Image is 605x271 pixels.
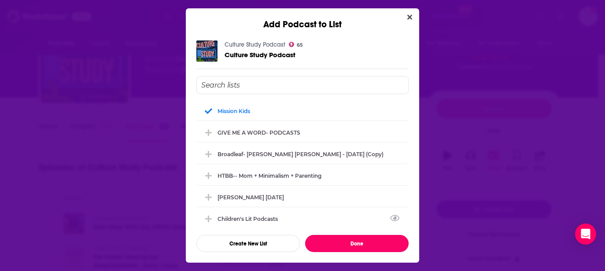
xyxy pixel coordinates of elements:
[225,41,285,48] a: Culture Study Podcast
[196,76,409,252] div: Add Podcast To List
[196,76,409,94] input: Search lists
[218,108,250,114] div: Mission Kids
[196,144,409,164] div: Broadleaf- Holly Berkely Fletcher - June 5, 2025 (Copy)
[186,8,419,30] div: Add Podcast to List
[278,220,283,221] button: View Link
[575,223,596,245] div: Open Intercom Messenger
[404,12,416,23] button: Close
[305,235,409,252] button: Done
[289,42,303,47] a: 65
[196,187,409,207] div: Harpinder Kaur Mann 5/8/25
[218,194,284,201] div: [PERSON_NAME] [DATE]
[218,216,283,222] div: children's lit podcasts
[196,123,409,142] div: GIVE ME A WORD- PODCASTS
[196,235,300,252] button: Create New List
[196,166,409,185] div: HTBB-- mom + minimalism + parenting
[196,40,218,62] img: Culture Study Podcast
[196,209,409,228] div: children's lit podcasts
[297,43,303,47] span: 65
[225,51,295,59] a: Culture Study Podcast
[218,129,300,136] div: GIVE ME A WORD- PODCASTS
[218,151,384,157] div: Broadleaf- [PERSON_NAME] [PERSON_NAME] - [DATE] (Copy)
[196,101,409,121] div: Mission Kids
[218,172,321,179] div: HTBB-- mom + minimalism + parenting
